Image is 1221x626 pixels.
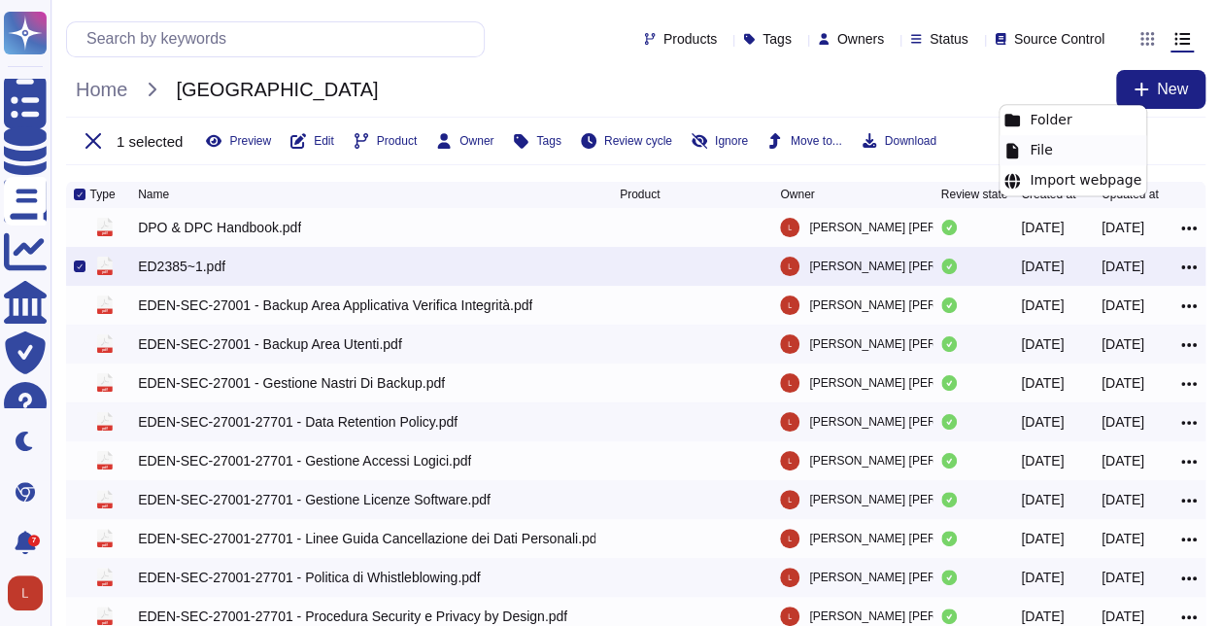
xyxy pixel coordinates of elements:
img: user [780,607,799,626]
span: Products [663,32,717,46]
div: [DATE] [1102,373,1144,393]
div: [DATE] [1021,607,1064,626]
div: File [1000,135,1146,165]
span: Type [90,189,116,200]
div: [DATE] [1102,568,1144,587]
span: 1 selected [117,134,183,149]
div: [DATE] [1021,218,1064,237]
span: Tags [763,32,792,46]
img: user [780,218,799,237]
div: [DATE] [1102,296,1144,315]
span: Tags [536,135,560,147]
div: EDEN-SEC-27001 - Gestione Nastri Di Backup.pdf [138,373,445,393]
span: [PERSON_NAME] [PERSON_NAME] [809,373,1004,393]
span: Review state [941,189,1008,200]
span: Review cycle [604,135,672,147]
span: [PERSON_NAME] [PERSON_NAME] [809,490,1004,509]
button: Owner [436,133,493,149]
span: [PERSON_NAME] [PERSON_NAME] [809,568,1004,587]
div: [DATE] [1102,490,1144,509]
button: Move to... [767,133,842,149]
img: user [780,490,799,509]
div: EDEN-SEC-27001 - Backup Area Utenti.pdf [138,334,402,354]
img: user [780,257,799,276]
div: EDEN-SEC-27001-27701 - Gestione Accessi Logici.pdf [138,451,471,470]
button: Product [354,133,417,149]
img: user [8,575,43,610]
div: [DATE] [1021,296,1064,315]
span: Ignore [715,135,748,147]
span: [PERSON_NAME] [PERSON_NAME] [809,296,1004,315]
div: Import webpage [1000,165,1146,195]
span: [PERSON_NAME] [PERSON_NAME] [809,451,1004,470]
button: Preview [206,133,271,149]
div: Folder [1000,105,1146,135]
img: user [780,568,799,587]
div: [DATE] [1021,412,1064,432]
div: [DATE] [1102,451,1144,470]
span: Owner [780,189,814,200]
div: [DATE] [1102,218,1144,237]
button: Tags [513,133,560,149]
button: New [1116,70,1205,109]
span: Status [930,32,968,46]
span: [GEOGRAPHIC_DATA] [166,75,388,104]
button: Download [862,133,936,149]
span: Move to... [791,135,842,147]
div: EDEN-SEC-27001-27701 - Data Retention Policy.pdf [138,412,458,432]
span: [PERSON_NAME] [PERSON_NAME] [809,334,1004,354]
span: Product [377,135,417,147]
div: [DATE] [1021,529,1064,548]
button: Edit [290,133,334,149]
div: [DATE] [1102,334,1144,354]
div: [DATE] [1102,607,1144,626]
input: Search by keywords [77,22,484,56]
img: user [780,373,799,393]
div: EDEN-SEC-27001-27701 - Linee Guida Cancellazione dei Dati Personali.pdf [138,529,595,548]
span: [PERSON_NAME] [PERSON_NAME] [809,257,1004,276]
div: 7 [28,535,40,546]
div: ED2385~1.pdf [138,257,225,276]
div: EDEN-SEC-27001-27701 - Gestione Licenze Software.pdf [138,490,491,509]
img: user [780,451,799,470]
span: Home [66,75,137,104]
span: [PERSON_NAME] [PERSON_NAME] [809,529,1004,548]
div: [DATE] [1021,334,1064,354]
span: Product [620,189,660,200]
div: [DATE] [1021,490,1064,509]
span: Created at [1021,189,1075,200]
span: Edit [314,135,334,147]
span: Download [885,135,936,147]
span: [PERSON_NAME] [PERSON_NAME] [809,607,1004,626]
div: [DATE] [1021,451,1064,470]
div: DPO & DPC Handbook.pdf [138,218,301,237]
span: Owner [459,135,493,147]
div: EDEN-SEC-27001-27701 - Procedura Security e Privacy by Design.pdf [138,607,567,626]
button: user [4,572,56,614]
button: Review cycle [581,133,672,149]
div: [DATE] [1102,529,1144,548]
span: Owners [837,32,884,46]
div: EDEN-SEC-27001 - Backup Area Applicativa Verifica Integrità.pdf [138,296,532,315]
div: [DATE] [1102,412,1144,432]
img: user [780,529,799,548]
div: [DATE] [1021,373,1064,393]
div: [DATE] [1021,257,1064,276]
span: Preview [229,135,271,147]
img: user [780,296,799,315]
img: user [780,412,799,432]
div: [DATE] [1021,568,1064,587]
div: [DATE] [1102,257,1144,276]
span: Name [138,189,169,200]
span: New [1157,82,1188,97]
span: [PERSON_NAME] [PERSON_NAME] [809,218,1004,237]
button: Ignore [692,133,748,149]
span: Updated at [1102,189,1159,200]
div: EDEN-SEC-27001-27701 - Politica di Whistleblowing.pdf [138,568,481,587]
img: user [780,334,799,354]
span: Source Control [1014,32,1104,46]
span: [PERSON_NAME] [PERSON_NAME] [809,412,1004,432]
